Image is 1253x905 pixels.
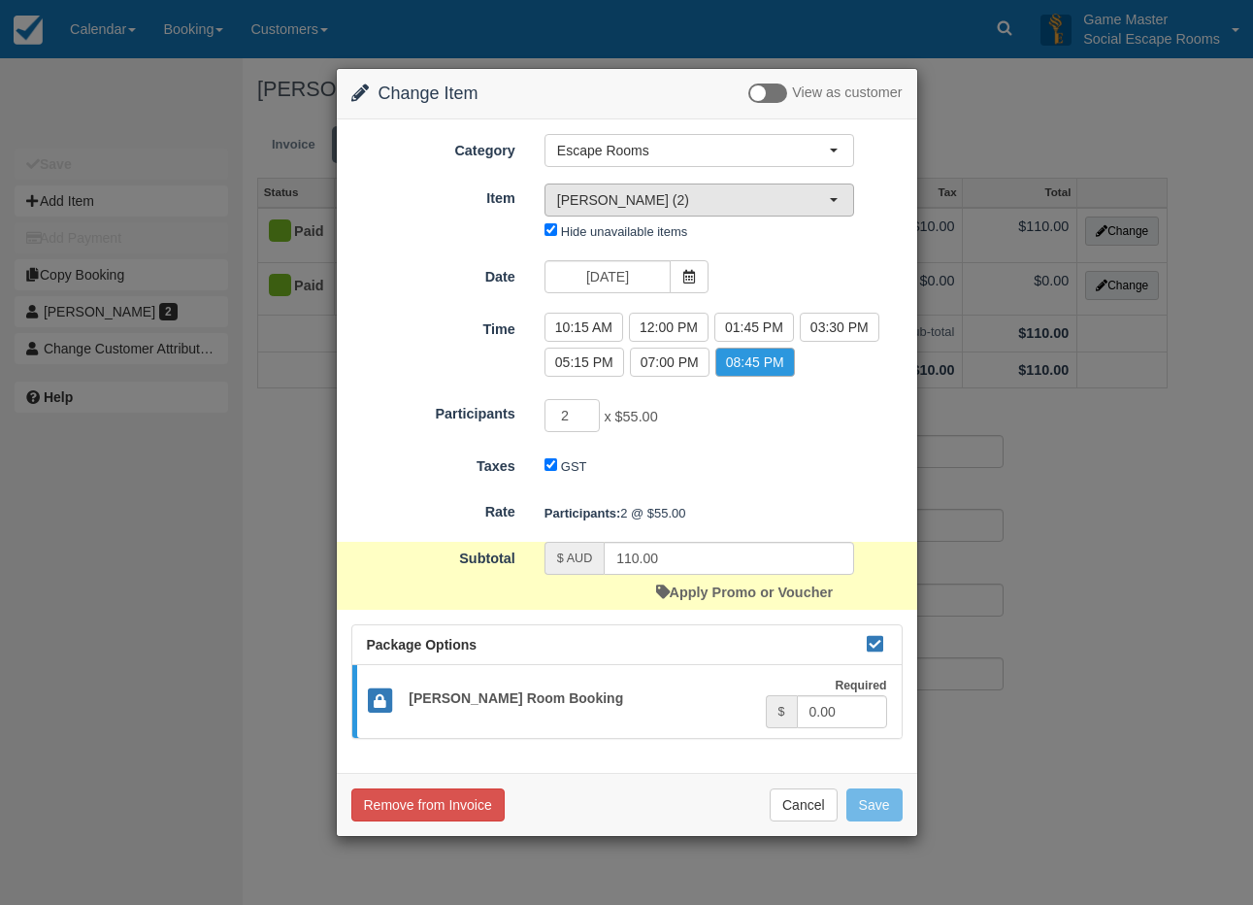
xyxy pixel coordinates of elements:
span: Escape Rooms [557,141,829,160]
button: Cancel [770,788,838,821]
span: [PERSON_NAME] (2) [557,190,829,210]
input: Participants [544,399,601,432]
label: 03:30 PM [800,313,879,342]
span: x $55.00 [604,409,657,424]
small: $ AUD [557,552,592,565]
span: Change Item [379,84,478,103]
a: [PERSON_NAME] Room Booking Required $ [352,665,902,738]
a: Apply Promo or Voucher [656,585,833,600]
label: 05:15 PM [544,348,624,377]
label: Taxes [337,450,530,477]
label: Item [337,182,530,209]
label: Time [337,313,530,340]
button: Save [846,788,903,821]
div: 2 @ $55.00 [530,497,917,529]
label: Subtotal [337,542,530,569]
label: GST [561,459,587,474]
label: 07:00 PM [630,348,709,377]
label: Participants [337,397,530,424]
button: Escape Rooms [544,134,854,167]
strong: Required [835,679,886,692]
button: Remove from Invoice [351,788,505,821]
label: Category [337,134,530,161]
label: Date [337,260,530,287]
label: Hide unavailable items [561,224,687,239]
span: Package Options [367,637,478,653]
h5: [PERSON_NAME] Room Booking [394,691,765,706]
label: 10:15 AM [544,313,623,342]
label: 01:45 PM [714,313,794,342]
label: 12:00 PM [629,313,709,342]
label: 08:45 PM [715,348,795,377]
span: View as customer [792,85,902,101]
strong: Participants [544,506,620,520]
small: $ [778,705,785,719]
button: [PERSON_NAME] (2) [544,184,854,217]
label: Rate [337,495,530,522]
